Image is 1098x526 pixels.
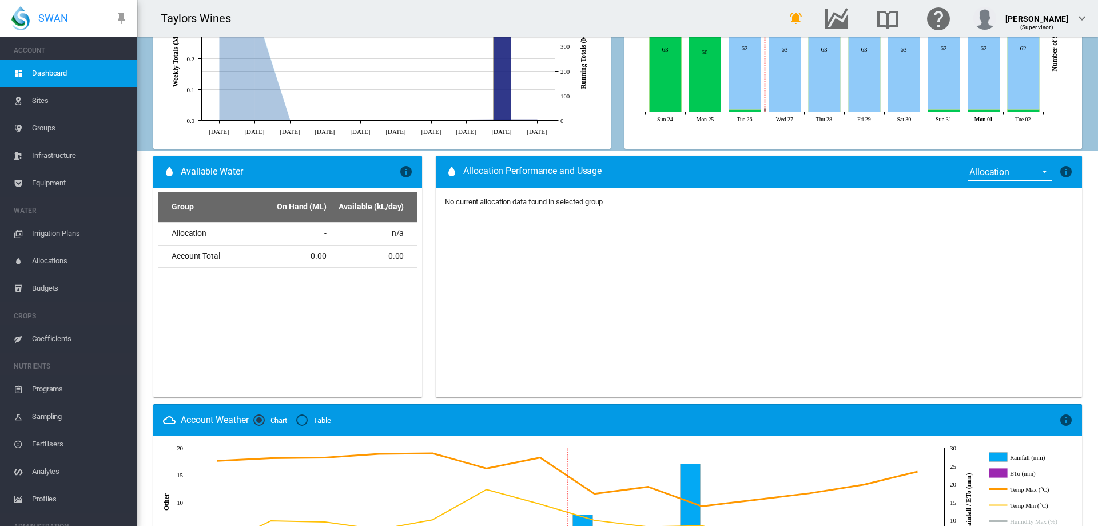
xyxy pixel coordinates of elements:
tspan: 25 [950,463,956,470]
tspan: Weekly Totals (ML) [172,30,180,87]
g: ETo (mm) [989,468,1065,478]
tspan: [DATE] [385,128,405,135]
div: No current allocation data found in selected group [445,197,603,207]
md-icon: icon-pin [114,11,128,25]
tspan: [DATE] [456,128,476,135]
circle: Temp Max (°C) Aug 30, 2025 10.4 [753,497,758,502]
g: On target Aug 26, 2025 1 [729,110,761,112]
tspan: Sat 30 [897,116,911,122]
th: Available (kL/day) [331,192,417,222]
g: On target Sep 01, 2025 1 [968,110,1000,112]
button: icon-bell-ring [785,7,807,30]
circle: Running Actual Aug 12 0 [464,118,468,122]
md-icon: icon-chevron-down [1075,11,1089,25]
div: 0.00 [336,251,404,262]
tspan: Tue 02 [1015,116,1031,122]
circle: Temp Min (°C) Aug 26, 2025 9.6 [538,501,542,506]
tspan: Thu 28 [815,116,832,122]
tspan: [DATE] [527,128,547,135]
tspan: Wed 27 [775,116,793,122]
md-radio-button: Table [296,415,331,426]
circle: Running Actual Aug 5 0 [429,118,433,122]
span: Infrastructure [32,142,128,169]
circle: Temp Max (°C) Sep 01, 2025 13.2 [861,482,866,487]
circle: Temp Max (°C) Aug 28, 2025 12.8 [646,484,650,489]
tspan: Other [162,493,170,511]
tspan: 10 [950,517,956,524]
md-select: {{'ALLOCATION.SELECT_GROUP' | i18next}}: Allocation [968,163,1052,181]
img: profile.jpg [973,7,996,30]
div: Taylors Wines [161,10,241,26]
md-icon: icon-information [1059,413,1073,427]
th: On Hand (ML) [244,192,331,222]
circle: Temp Max (°C) Aug 31, 2025 11.6 [807,491,811,495]
span: CROPS [14,307,128,325]
circle: Running Actual Aug 26 0.36 [535,118,539,122]
g: Rainfall (mm) [989,452,1065,462]
circle: Temp Max (°C) Aug 23, 2025 18.9 [376,451,381,456]
tspan: Running Totals (ML) [579,27,587,89]
md-icon: Click here for help [925,11,952,25]
span: Equipment [32,169,128,197]
md-icon: icon-water [445,165,459,179]
tspan: 20 [950,481,956,488]
span: WATER [14,201,128,220]
span: Dashboard [32,60,128,87]
tspan: Sun 24 [657,116,673,122]
div: [PERSON_NAME] [1005,9,1068,20]
tspan: 100 [560,93,570,100]
div: - [249,228,326,239]
span: Irrigation Plans [32,220,128,247]
md-icon: icon-water [162,165,176,179]
span: Fertilisers [32,430,128,458]
md-icon: icon-information [399,165,413,179]
circle: Temp Max (°C) Aug 25, 2025 16.2 [484,466,488,470]
tspan: 15 [950,499,956,506]
span: NUTRIENTS [14,357,128,375]
tspan: Sun 31 [936,116,952,122]
tspan: Mon 01 [974,116,992,122]
md-icon: icon-bell-ring [789,11,803,25]
tspan: 0.2 [187,56,194,62]
circle: Running Actual Jul 22 0 [358,118,363,122]
tspan: Mon 25 [696,116,714,122]
span: Groups [32,114,128,142]
tspan: [DATE] [315,128,335,135]
span: Programs [32,375,128,403]
circle: Temp Min (°C) Aug 27, 2025 6.6 [592,518,596,523]
span: Sampling [32,403,128,430]
circle: Temp Min (°C) Aug 25, 2025 12.3 [484,487,488,492]
span: ACCOUNT [14,41,128,60]
circle: Running Actual Jul 15 0 [323,118,327,122]
tspan: 0 [560,117,564,124]
div: Account Weather [181,414,249,426]
tspan: [DATE] [350,128,370,135]
circle: Temp Max (°C) Aug 24, 2025 19 [430,450,435,455]
td: Account Total [158,246,244,268]
g: Actual Aug 19 0.36 [494,9,511,120]
md-icon: Search the knowledge base [874,11,901,25]
tspan: 10 [177,499,183,506]
circle: Temp Max (°C) Aug 27, 2025 11.5 [592,491,596,496]
tspan: [DATE] [280,128,300,135]
span: Budgets [32,275,128,302]
span: Allocation Performance and Usage [463,165,602,179]
md-icon: Go to the Data Hub [823,11,850,25]
g: Temp Max (°C) [989,484,1065,495]
span: SWAN [38,11,68,25]
span: Sites [32,87,128,114]
div: Allocation [969,167,1009,177]
span: Allocations [32,247,128,275]
span: Available Water [181,165,243,178]
img: SWAN-Landscape-Logo-Colour-drop.png [11,6,30,30]
tspan: [DATE] [421,128,441,135]
circle: Temp Max (°C) Aug 26, 2025 18.2 [538,455,542,460]
tspan: 20 [177,445,183,452]
circle: Temp Max (°C) Aug 22, 2025 18.2 [323,455,327,460]
tspan: [DATE] [244,128,264,135]
span: Profiles [32,485,128,513]
span: Analytes [32,458,128,485]
md-icon: icon-weather-cloudy [162,413,176,427]
th: Group [158,192,244,222]
circle: Temp Min (°C) Aug 21, 2025 6.5 [268,519,273,523]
